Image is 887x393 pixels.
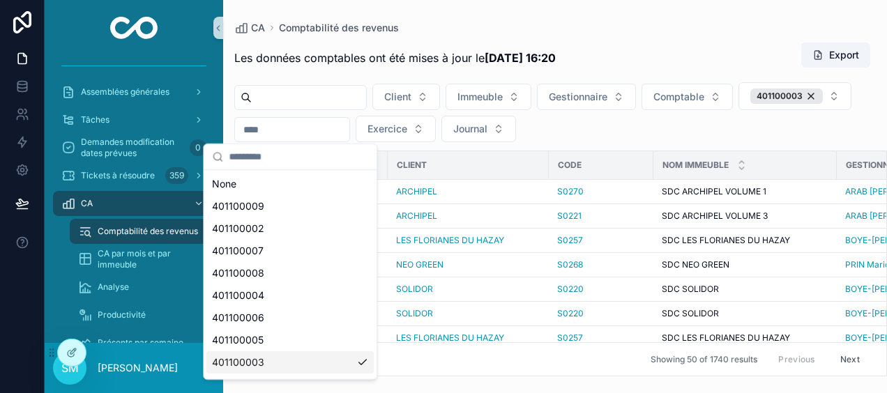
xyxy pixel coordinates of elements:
[662,235,790,246] span: SDC LES FLORIANES DU HAZAY
[662,284,719,295] span: SDC SOLIDOR
[98,309,146,321] span: Productivité
[396,186,437,197] a: ARCHIPEL
[557,210,582,222] a: S0221
[396,235,504,246] a: LES FLORIANES DU HAZAY
[81,198,93,209] span: CA
[81,170,155,181] span: Tickets à résoudre
[557,186,584,197] a: S0270
[537,84,636,110] button: Select Button
[397,160,427,171] span: Client
[212,199,264,213] span: 401100009
[212,244,264,258] span: 401100007
[204,170,377,379] div: Suggestions
[662,332,790,344] span: SDC LES FLORIANES DU HAZAY
[53,79,215,105] a: Assemblées générales
[53,191,215,216] a: CA
[396,284,433,295] a: SOLIDOR
[212,222,264,236] span: 401100002
[453,122,487,136] span: Journal
[110,17,158,39] img: App logo
[557,284,584,295] a: S0220
[831,348,870,370] button: Next
[662,160,729,171] span: Nom immeuble
[801,43,870,68] button: Export
[81,86,169,98] span: Assemblées générales
[446,84,531,110] button: Select Button
[53,163,215,188] a: Tickets à résoudre359
[653,90,704,104] span: Comptable
[662,186,766,197] span: SDC ARCHIPEL VOLUME 1
[165,167,188,184] div: 359
[557,332,583,344] a: S0257
[70,302,215,327] a: Productivité
[251,21,265,35] span: CA
[662,259,729,270] span: SDC NEO GREEN
[98,337,183,348] span: Présents par semaine
[651,354,757,365] span: Showing 50 of 1740 results
[457,90,503,104] span: Immeuble
[98,248,201,270] span: CA par mois et par immeuble
[212,311,264,325] span: 401100006
[738,82,851,110] button: Select Button
[549,90,607,104] span: Gestionnaire
[98,226,198,237] span: Comptabilité des revenus
[367,122,407,136] span: Exercice
[212,355,264,369] span: 401100003
[234,49,556,66] span: Les données comptables ont été mises à jour le
[279,21,399,35] a: Comptabilité des revenus
[212,333,264,347] span: 401100005
[757,91,803,102] span: 401100003
[750,88,823,104] button: Unselect 2
[441,116,516,142] button: Select Button
[206,173,374,195] div: None
[53,135,215,160] a: Demandes modification dates prévues0
[190,139,206,156] div: 0
[70,247,215,272] a: CA par mois et par immeuble
[70,219,215,244] a: Comptabilité des revenus
[557,259,583,270] a: S0268
[45,56,223,343] div: scrollable content
[212,288,264,302] span: 401100004
[81,114,109,125] span: Tâches
[384,90,411,104] span: Client
[485,51,556,65] strong: [DATE] 16:20
[642,84,733,110] button: Select Button
[81,137,184,159] span: Demandes modification dates prévues
[396,210,437,222] a: ARCHIPEL
[212,378,262,392] span: 401100001
[558,160,582,171] span: Code
[396,332,504,344] a: LES FLORIANES DU HAZAY
[70,330,215,355] a: Présents par semaine
[98,282,129,293] span: Analyse
[98,361,178,375] p: [PERSON_NAME]
[662,210,768,222] span: SDC ARCHIPEL VOLUME 3
[372,84,440,110] button: Select Button
[356,116,436,142] button: Select Button
[557,235,583,246] a: S0257
[396,308,433,319] a: SOLIDOR
[662,308,719,319] span: SDC SOLIDOR
[61,360,79,376] span: SM
[557,308,584,319] a: S0220
[396,259,443,270] a: NEO GREEN
[70,275,215,300] a: Analyse
[234,21,265,35] a: CA
[53,107,215,132] a: Tâches
[212,266,264,280] span: 401100008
